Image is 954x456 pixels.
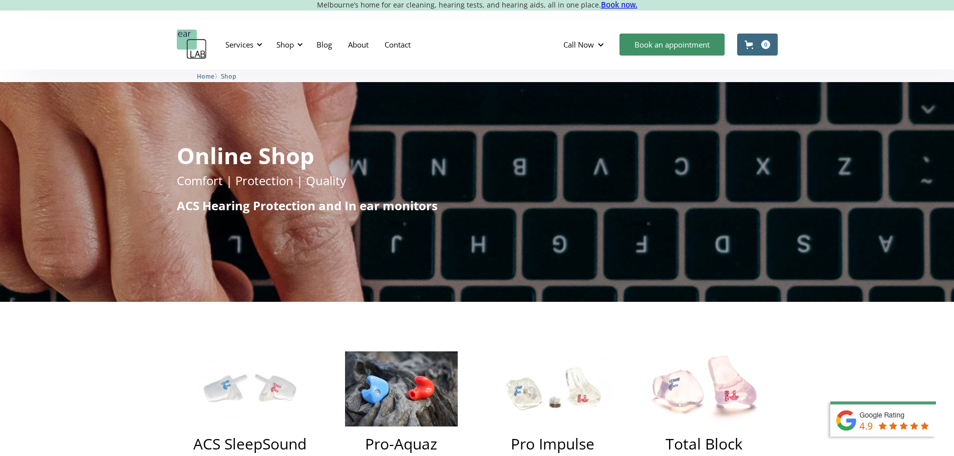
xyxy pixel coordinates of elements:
a: Open cart [737,34,778,56]
li: 〉 [197,71,221,82]
h1: Online Shop [177,144,314,167]
strong: ACS Hearing Protection and In ear monitors [177,197,438,214]
div: Call Now [563,40,594,50]
a: Blog [308,30,340,59]
img: ACS SleepSound [196,351,304,426]
h2: Pro Impulse [511,436,594,451]
div: Services [219,30,265,60]
div: Call Now [555,30,614,60]
img: Pro-Aquaz [345,351,458,426]
h2: Pro-Aquaz [365,436,437,451]
a: Contact [377,30,419,59]
div: Services [225,40,253,50]
a: home [177,30,207,60]
h2: ACS SleepSound [193,436,306,451]
a: About [340,30,377,59]
img: Total Block [648,351,761,426]
div: Shop [270,30,306,60]
p: Comfort | Protection | Quality [177,172,346,189]
div: Shop [276,40,294,50]
a: Book an appointment [619,34,725,56]
div: 0 [761,40,770,49]
span: Home [197,73,214,80]
h2: Total Block [666,436,743,451]
a: Shop [221,71,236,81]
img: Pro Impulse [493,351,613,426]
span: Shop [221,73,236,80]
a: Home [197,71,214,81]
